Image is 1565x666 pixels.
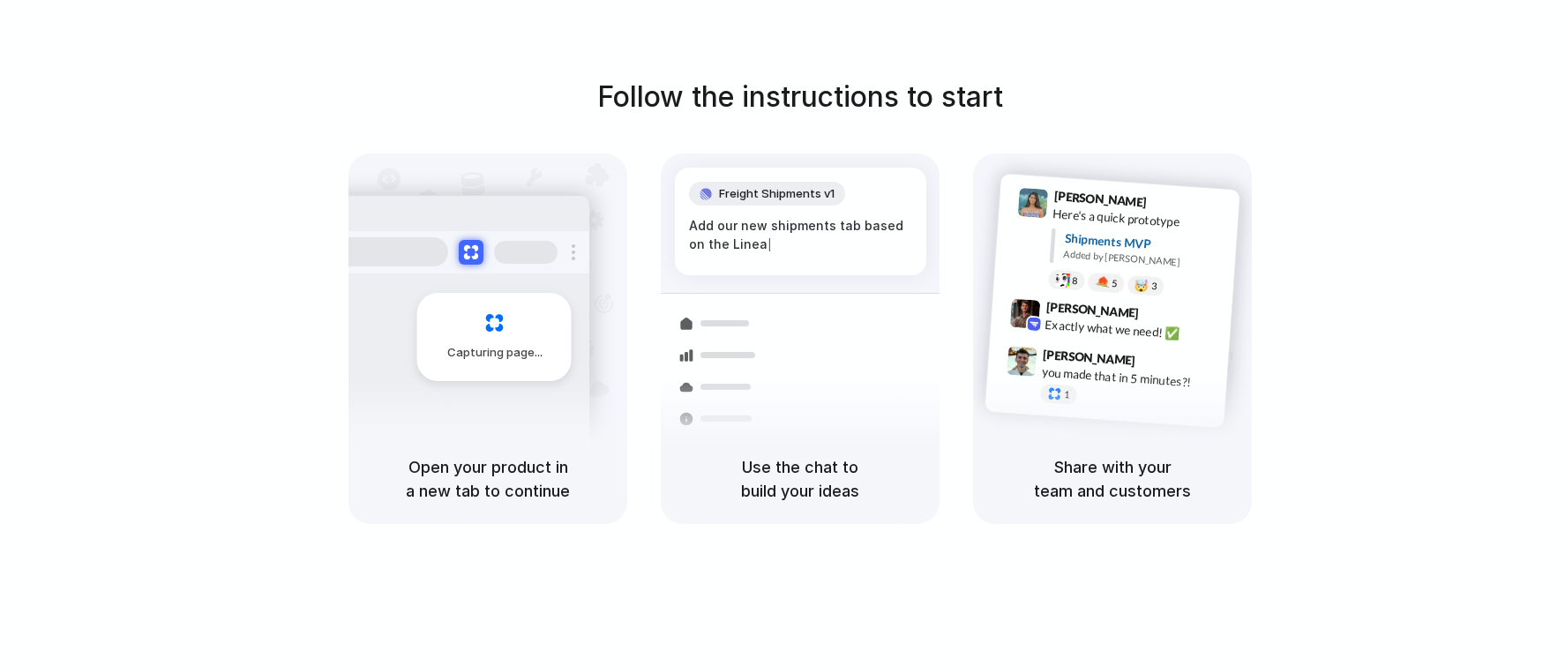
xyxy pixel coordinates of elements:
[1041,363,1217,393] div: you made that in 5 minutes?!
[1152,194,1188,215] span: 9:41 AM
[1043,344,1136,370] span: [PERSON_NAME]
[1134,279,1149,292] div: 🤯
[1144,305,1180,326] span: 9:42 AM
[1045,296,1139,322] span: [PERSON_NAME]
[1064,228,1227,258] div: Shipments MVP
[447,344,545,362] span: Capturing page
[1063,247,1225,273] div: Added by [PERSON_NAME]
[682,455,918,503] h5: Use the chat to build your ideas
[597,76,1003,118] h1: Follow the instructions to start
[994,455,1231,503] h5: Share with your team and customers
[1045,315,1221,345] div: Exactly what we need! ✅
[1052,204,1229,234] div: Here's a quick prototype
[768,237,772,251] span: |
[1053,186,1147,212] span: [PERSON_NAME]
[689,216,912,254] div: Add our new shipments tab based on the Linea
[1141,353,1177,374] span: 9:47 AM
[719,185,835,203] span: Freight Shipments v1
[1064,390,1070,400] span: 1
[1151,281,1157,291] span: 3
[1072,275,1078,285] span: 8
[370,455,606,503] h5: Open your product in a new tab to continue
[1112,278,1118,288] span: 5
